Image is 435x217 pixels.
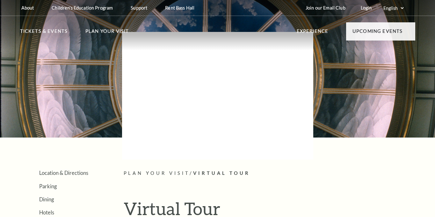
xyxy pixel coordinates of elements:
[131,5,147,11] p: Support
[193,170,250,176] span: Virtual Tour
[20,27,68,39] p: Tickets & Events
[21,5,34,11] p: About
[352,27,403,39] p: Upcoming Events
[39,196,54,202] a: Dining
[382,5,405,11] select: Select:
[124,169,415,177] p: /
[85,27,129,39] p: Plan Your Visit
[165,5,194,11] p: Rent Bass Hall
[52,5,113,11] p: Children's Education Program
[39,183,57,189] a: Parking
[39,209,54,215] a: Hotels
[39,170,88,176] a: Location & Directions
[122,32,313,160] img: blank image
[297,27,329,39] p: Experience
[124,170,190,176] span: Plan Your Visit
